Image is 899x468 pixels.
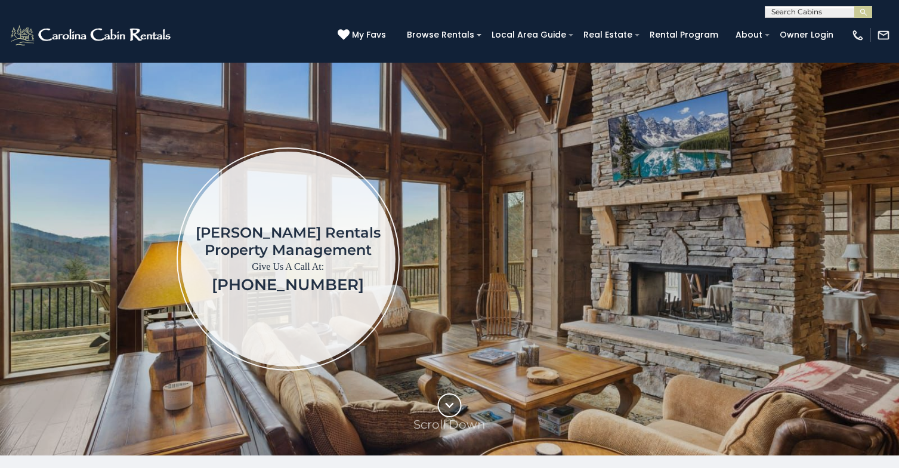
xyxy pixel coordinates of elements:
a: Real Estate [577,26,638,44]
h1: [PERSON_NAME] Rentals Property Management [196,224,381,258]
img: mail-regular-white.png [877,29,890,42]
img: White-1-2.png [9,23,174,47]
a: About [730,26,768,44]
a: Browse Rentals [401,26,480,44]
iframe: New Contact Form [558,98,882,420]
a: Rental Program [644,26,724,44]
a: My Favs [338,29,389,42]
span: My Favs [352,29,386,41]
p: Give Us A Call At: [196,258,381,275]
p: Scroll Down [413,417,486,432]
a: Owner Login [774,26,839,44]
a: Local Area Guide [486,26,572,44]
a: [PHONE_NUMBER] [212,275,364,294]
img: phone-regular-white.png [851,29,864,42]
